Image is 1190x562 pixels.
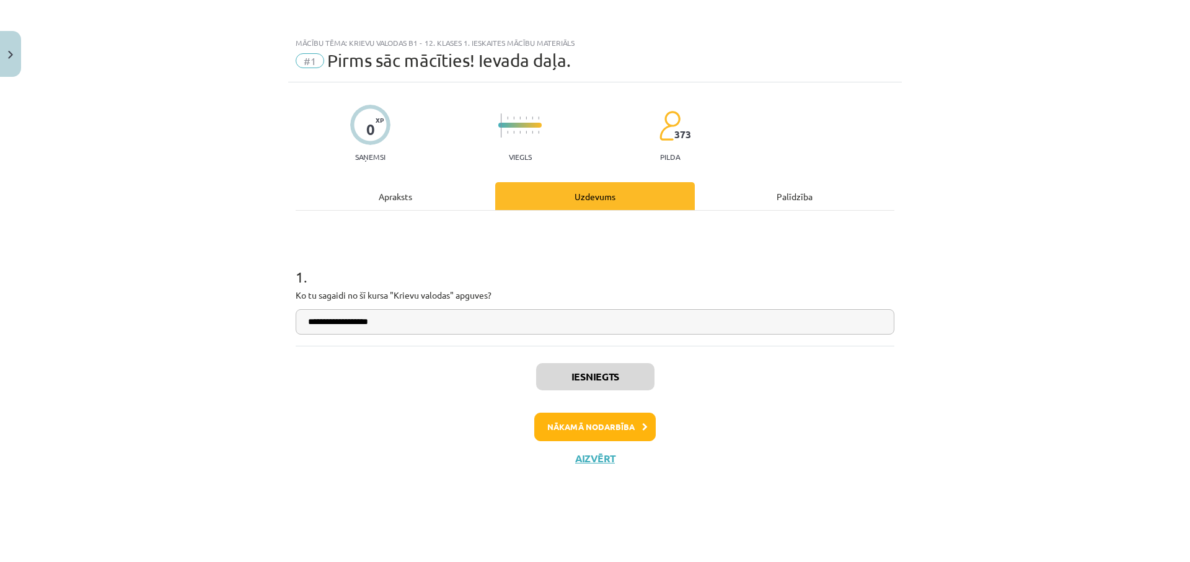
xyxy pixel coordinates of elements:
img: icon-short-line-57e1e144782c952c97e751825c79c345078a6d821885a25fce030b3d8c18986b.svg [532,116,533,120]
img: icon-short-line-57e1e144782c952c97e751825c79c345078a6d821885a25fce030b3d8c18986b.svg [526,131,527,134]
div: 0 [366,121,375,138]
img: icon-short-line-57e1e144782c952c97e751825c79c345078a6d821885a25fce030b3d8c18986b.svg [513,116,514,120]
h1: 1 . [296,247,894,285]
img: icon-short-line-57e1e144782c952c97e751825c79c345078a6d821885a25fce030b3d8c18986b.svg [538,116,539,120]
button: Iesniegts [536,363,654,390]
span: XP [376,116,384,123]
img: icon-short-line-57e1e144782c952c97e751825c79c345078a6d821885a25fce030b3d8c18986b.svg [526,116,527,120]
span: Pirms sāc mācīties! Ievada daļa. [327,50,571,71]
p: Saņemsi [350,152,390,161]
img: icon-short-line-57e1e144782c952c97e751825c79c345078a6d821885a25fce030b3d8c18986b.svg [538,131,539,134]
img: icon-short-line-57e1e144782c952c97e751825c79c345078a6d821885a25fce030b3d8c18986b.svg [532,131,533,134]
img: icon-long-line-d9ea69661e0d244f92f715978eff75569469978d946b2353a9bb055b3ed8787d.svg [501,113,502,138]
div: Uzdevums [495,182,695,210]
img: students-c634bb4e5e11cddfef0936a35e636f08e4e9abd3cc4e673bd6f9a4125e45ecb1.svg [659,110,681,141]
p: Ko tu sagaidi no šī kursa "Krievu valodas" apguves? [296,289,894,302]
img: icon-close-lesson-0947bae3869378f0d4975bcd49f059093ad1ed9edebbc8119c70593378902aed.svg [8,51,13,59]
span: #1 [296,53,324,68]
img: icon-short-line-57e1e144782c952c97e751825c79c345078a6d821885a25fce030b3d8c18986b.svg [507,131,508,134]
img: icon-short-line-57e1e144782c952c97e751825c79c345078a6d821885a25fce030b3d8c18986b.svg [513,131,514,134]
p: pilda [660,152,680,161]
p: Viegls [509,152,532,161]
img: icon-short-line-57e1e144782c952c97e751825c79c345078a6d821885a25fce030b3d8c18986b.svg [507,116,508,120]
div: Apraksts [296,182,495,210]
div: Mācību tēma: Krievu valodas b1 - 12. klases 1. ieskaites mācību materiāls [296,38,894,47]
img: icon-short-line-57e1e144782c952c97e751825c79c345078a6d821885a25fce030b3d8c18986b.svg [519,116,521,120]
div: Palīdzība [695,182,894,210]
img: icon-short-line-57e1e144782c952c97e751825c79c345078a6d821885a25fce030b3d8c18986b.svg [519,131,521,134]
button: Nākamā nodarbība [534,413,656,441]
span: 373 [674,129,691,140]
button: Aizvērt [571,452,619,465]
